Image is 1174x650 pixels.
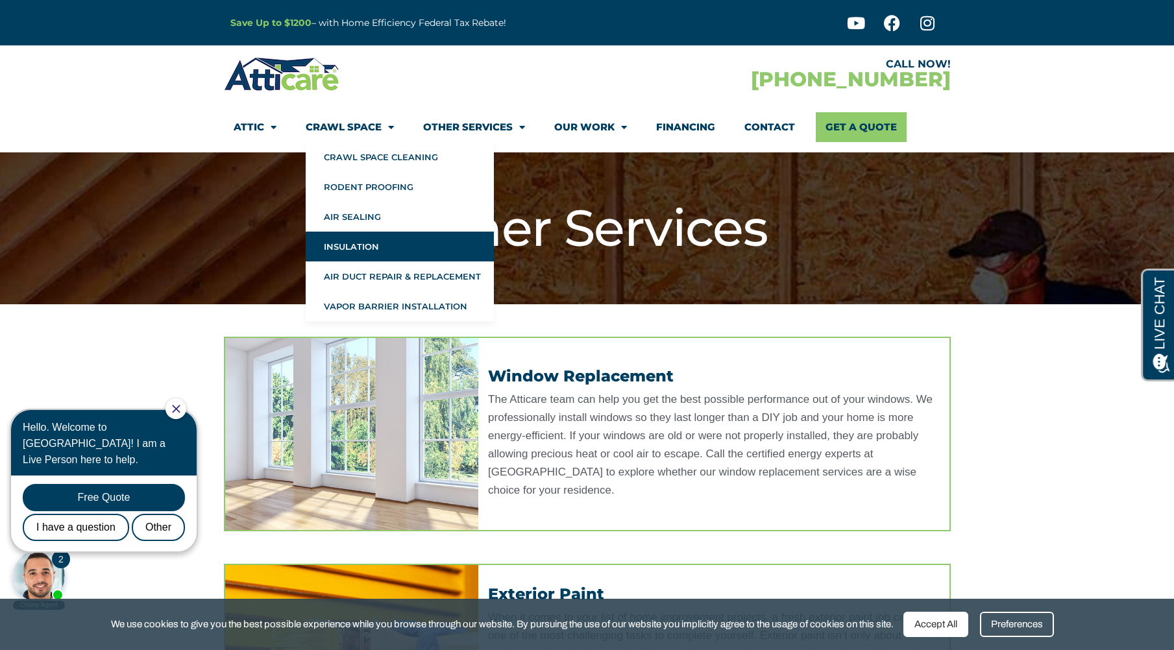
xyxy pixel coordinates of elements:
div: Preferences [980,612,1054,637]
a: Vapor Barrier Installation [306,291,494,321]
div: CALL NOW! [587,59,951,69]
a: Air Sealing [306,202,494,232]
a: Other Services [423,112,525,142]
a: Contact [744,112,795,142]
a: Crawl Space Cleaning [306,142,494,172]
nav: Menu [234,112,941,142]
span: Opens a chat window [32,10,104,27]
a: Rodent Proofing [306,172,494,202]
div: Accept All [903,612,968,637]
a: Save Up to $1200 [230,17,312,29]
a: Air Duct Repair & Replacement [306,261,494,291]
a: Insulation [306,232,494,261]
a: Exterior Paint [488,584,604,603]
span: The Atticare team can help you get the best possible performance out of your windows. We professi... [488,393,933,496]
a: Crawl Space [306,112,394,142]
a: Get A Quote [816,112,907,142]
p: – with Home Efficiency Federal Tax Rebate! [230,16,651,30]
a: Our Work [554,112,627,142]
a: Financing [656,112,715,142]
ul: Crawl Space [306,142,494,321]
a: Attic [234,112,276,142]
span: We use cookies to give you the best possible experience while you browse through our website. By ... [111,616,894,632]
h1: Other Services [230,198,944,259]
iframe: Chat Invitation [6,397,214,611]
a: Window Replacement [488,367,674,385]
